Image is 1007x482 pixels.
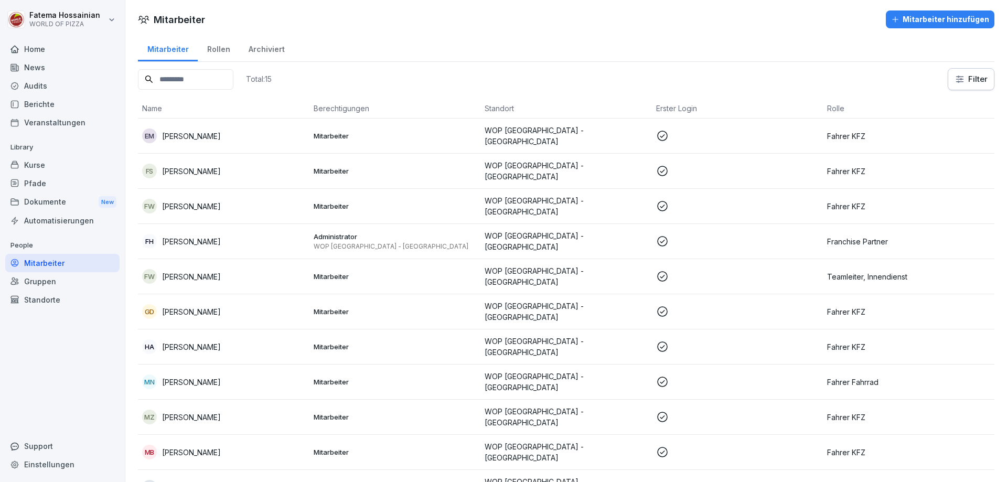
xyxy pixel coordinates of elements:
[485,371,648,393] p: WOP [GEOGRAPHIC_DATA] - [GEOGRAPHIC_DATA]
[827,201,990,212] p: Fahrer KFZ
[162,236,221,247] p: [PERSON_NAME]
[142,234,157,249] div: FH
[314,342,477,351] p: Mitarbeiter
[827,236,990,247] p: Franchise Partner
[309,99,481,119] th: Berechtigungen
[827,131,990,142] p: Fahrer KFZ
[827,271,990,282] p: Teamleiter, Innendienst
[162,447,221,458] p: [PERSON_NAME]
[314,272,477,281] p: Mitarbeiter
[29,11,100,20] p: Fatema Hossainian
[5,174,120,192] a: Pfade
[827,377,990,388] p: Fahrer Fahrrad
[142,445,157,459] div: MB
[162,166,221,177] p: [PERSON_NAME]
[485,160,648,182] p: WOP [GEOGRAPHIC_DATA] - [GEOGRAPHIC_DATA]
[823,99,994,119] th: Rolle
[485,441,648,463] p: WOP [GEOGRAPHIC_DATA] - [GEOGRAPHIC_DATA]
[5,455,120,474] a: Einstellungen
[485,336,648,358] p: WOP [GEOGRAPHIC_DATA] - [GEOGRAPHIC_DATA]
[5,95,120,113] a: Berichte
[314,166,477,176] p: Mitarbeiter
[5,192,120,212] a: DokumenteNew
[652,99,823,119] th: Erster Login
[142,304,157,319] div: GD
[485,195,648,217] p: WOP [GEOGRAPHIC_DATA] - [GEOGRAPHIC_DATA]
[827,341,990,352] p: Fahrer KFZ
[314,307,477,316] p: Mitarbeiter
[138,99,309,119] th: Name
[198,35,239,61] a: Rollen
[5,58,120,77] a: News
[5,156,120,174] a: Kurse
[485,230,648,252] p: WOP [GEOGRAPHIC_DATA] - [GEOGRAPHIC_DATA]
[154,13,205,27] h1: Mitarbeiter
[162,271,221,282] p: [PERSON_NAME]
[480,99,652,119] th: Standort
[239,35,294,61] a: Archiviert
[485,265,648,287] p: WOP [GEOGRAPHIC_DATA] - [GEOGRAPHIC_DATA]
[314,201,477,211] p: Mitarbeiter
[485,406,648,428] p: WOP [GEOGRAPHIC_DATA] - [GEOGRAPHIC_DATA]
[29,20,100,28] p: WORLD OF PIZZA
[891,14,989,25] div: Mitarbeiter hinzufügen
[142,128,157,143] div: EM
[5,77,120,95] a: Audits
[5,237,120,254] p: People
[162,341,221,352] p: [PERSON_NAME]
[314,242,477,251] p: WOP [GEOGRAPHIC_DATA] - [GEOGRAPHIC_DATA]
[314,232,477,241] p: Administrator
[142,410,157,424] div: MZ
[5,272,120,291] a: Gruppen
[886,10,994,28] button: Mitarbeiter hinzufügen
[5,40,120,58] a: Home
[827,166,990,177] p: Fahrer KFZ
[5,291,120,309] a: Standorte
[827,412,990,423] p: Fahrer KFZ
[162,377,221,388] p: [PERSON_NAME]
[162,306,221,317] p: [PERSON_NAME]
[142,164,157,178] div: FS
[5,113,120,132] a: Veranstaltungen
[485,301,648,323] p: WOP [GEOGRAPHIC_DATA] - [GEOGRAPHIC_DATA]
[485,125,648,147] p: WOP [GEOGRAPHIC_DATA] - [GEOGRAPHIC_DATA]
[827,447,990,458] p: Fahrer KFZ
[138,35,198,61] a: Mitarbeiter
[314,377,477,387] p: Mitarbeiter
[5,192,120,212] div: Dokumente
[948,69,994,90] button: Filter
[5,254,120,272] a: Mitarbeiter
[827,306,990,317] p: Fahrer KFZ
[314,447,477,457] p: Mitarbeiter
[246,74,272,84] p: Total: 15
[314,131,477,141] p: Mitarbeiter
[955,74,988,84] div: Filter
[142,374,157,389] div: MN
[5,211,120,230] a: Automatisierungen
[142,199,157,213] div: FW
[162,201,221,212] p: [PERSON_NAME]
[162,412,221,423] p: [PERSON_NAME]
[5,437,120,455] div: Support
[314,412,477,422] p: Mitarbeiter
[142,339,157,354] div: HA
[5,139,120,156] p: Library
[99,196,116,208] div: New
[162,131,221,142] p: [PERSON_NAME]
[142,269,157,284] div: FW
